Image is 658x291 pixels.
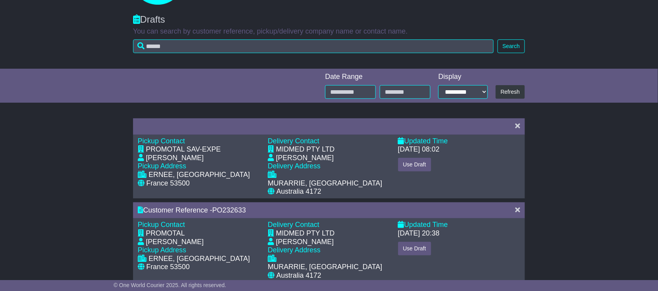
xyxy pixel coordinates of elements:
div: ERNEE, [GEOGRAPHIC_DATA] [149,255,250,263]
div: [PERSON_NAME] [146,154,204,162]
span: Pickup Address [138,162,186,170]
span: Delivery Address [268,246,320,254]
span: Pickup Address [138,246,186,254]
div: [DATE] 08:02 [398,145,440,154]
span: Delivery Address [268,162,320,170]
span: Pickup Contact [138,137,185,145]
div: Updated Time [398,221,520,229]
div: MIDMED PTY LTD [276,145,334,154]
div: Display [438,73,488,81]
div: Australia 4172 [276,271,321,280]
span: PO232633 [212,206,246,214]
button: Use Draft [398,158,431,171]
button: Refresh [496,85,525,99]
div: Customer Reference - [138,206,508,215]
div: MURARRIE, [GEOGRAPHIC_DATA] [268,179,382,188]
div: MURARRIE, [GEOGRAPHIC_DATA] [268,263,382,271]
div: Date Range [325,73,430,81]
div: [DATE] 20:38 [398,229,440,238]
span: Pickup Contact [138,221,185,229]
div: PROMOTAL [146,229,185,238]
button: Use Draft [398,242,431,255]
p: You can search by customer reference, pickup/delivery company name or contact name. [133,27,525,36]
button: Search [498,39,525,53]
div: PROMOTAL SAV-EXPE [146,145,221,154]
span: © One World Courier 2025. All rights reserved. [114,282,226,288]
div: Australia 4172 [276,187,321,196]
div: France 53500 [146,179,190,188]
span: Delivery Contact [268,137,319,145]
div: France 53500 [146,263,190,271]
div: ERNEE, [GEOGRAPHIC_DATA] [149,171,250,179]
div: Updated Time [398,137,520,146]
div: Drafts [133,14,525,25]
div: [PERSON_NAME] [276,238,334,246]
div: [PERSON_NAME] [276,154,334,162]
div: [PERSON_NAME] [146,238,204,246]
span: Delivery Contact [268,221,319,229]
div: MIDMED PTY LTD [276,229,334,238]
